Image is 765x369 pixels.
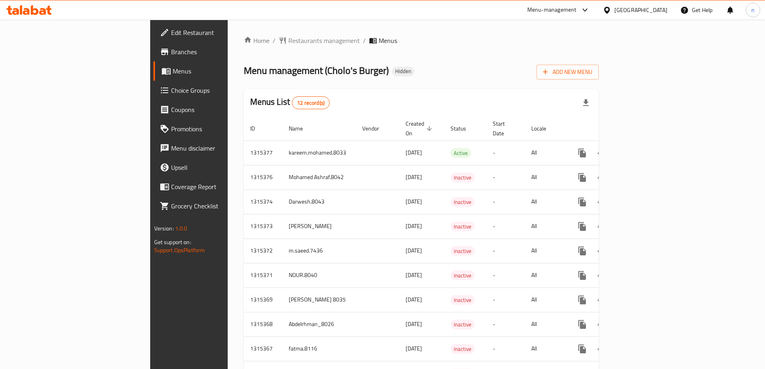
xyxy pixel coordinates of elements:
[171,182,271,192] span: Coverage Report
[154,223,174,234] span: Version:
[282,287,356,312] td: [PERSON_NAME] 8035
[576,93,596,112] div: Export file
[486,263,525,287] td: -
[153,61,278,81] a: Menus
[244,61,389,80] span: Menu management ( Cholo's Burger )
[525,239,566,263] td: All
[153,119,278,139] a: Promotions
[592,266,611,285] button: Change Status
[451,149,471,158] span: Active
[573,168,592,187] button: more
[527,5,577,15] div: Menu-management
[592,192,611,212] button: Change Status
[751,6,755,14] span: n
[282,190,356,214] td: Darwesh.8043
[486,165,525,190] td: -
[153,81,278,100] a: Choice Groups
[171,86,271,95] span: Choice Groups
[486,239,525,263] td: -
[406,294,422,305] span: [DATE]
[451,124,477,133] span: Status
[153,100,278,119] a: Coupons
[282,336,356,361] td: fatma.8116
[173,66,271,76] span: Menus
[486,287,525,312] td: -
[363,36,366,45] li: /
[406,147,422,158] span: [DATE]
[592,339,611,359] button: Change Status
[543,67,592,77] span: Add New Menu
[525,336,566,361] td: All
[451,247,475,256] span: Inactive
[282,165,356,190] td: Mohamed Ashraf.8042
[573,266,592,285] button: more
[573,339,592,359] button: more
[451,271,475,280] span: Inactive
[573,241,592,261] button: more
[154,245,205,255] a: Support.OpsPlatform
[171,124,271,134] span: Promotions
[592,315,611,334] button: Change Status
[573,217,592,236] button: more
[282,263,356,287] td: NOUR.8040
[171,143,271,153] span: Menu disclaimer
[171,28,271,37] span: Edit Restaurant
[486,190,525,214] td: -
[175,223,188,234] span: 1.0.0
[153,177,278,196] a: Coverage Report
[282,312,356,336] td: Abdelrhman_8026
[525,312,566,336] td: All
[171,105,271,114] span: Coupons
[406,319,422,329] span: [DATE]
[379,36,397,45] span: Menus
[406,119,435,138] span: Created On
[282,214,356,239] td: [PERSON_NAME]
[486,141,525,165] td: -
[289,124,313,133] span: Name
[153,23,278,42] a: Edit Restaurant
[288,36,360,45] span: Restaurants management
[451,198,475,207] span: Inactive
[154,237,191,247] span: Get support on:
[592,143,611,163] button: Change Status
[451,197,475,207] div: Inactive
[292,99,329,107] span: 12 record(s)
[451,295,475,305] div: Inactive
[292,96,330,109] div: Total records count
[451,345,475,354] span: Inactive
[573,192,592,212] button: more
[486,336,525,361] td: -
[525,141,566,165] td: All
[392,68,414,75] span: Hidden
[451,246,475,256] div: Inactive
[282,239,356,263] td: m.saeed.7436
[171,47,271,57] span: Branches
[171,163,271,172] span: Upsell
[531,124,557,133] span: Locale
[451,148,471,158] div: Active
[525,214,566,239] td: All
[451,222,475,231] span: Inactive
[486,214,525,239] td: -
[525,287,566,312] td: All
[451,173,475,182] span: Inactive
[282,141,356,165] td: kareem.mohamed.8033
[153,139,278,158] a: Menu disclaimer
[592,290,611,310] button: Change Status
[451,320,475,329] span: Inactive
[406,343,422,354] span: [DATE]
[592,217,611,236] button: Change Status
[171,201,271,211] span: Grocery Checklist
[573,315,592,334] button: more
[451,344,475,354] div: Inactive
[406,221,422,231] span: [DATE]
[537,65,599,80] button: Add New Menu
[153,158,278,177] a: Upsell
[406,245,422,256] span: [DATE]
[392,67,414,76] div: Hidden
[153,42,278,61] a: Branches
[406,196,422,207] span: [DATE]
